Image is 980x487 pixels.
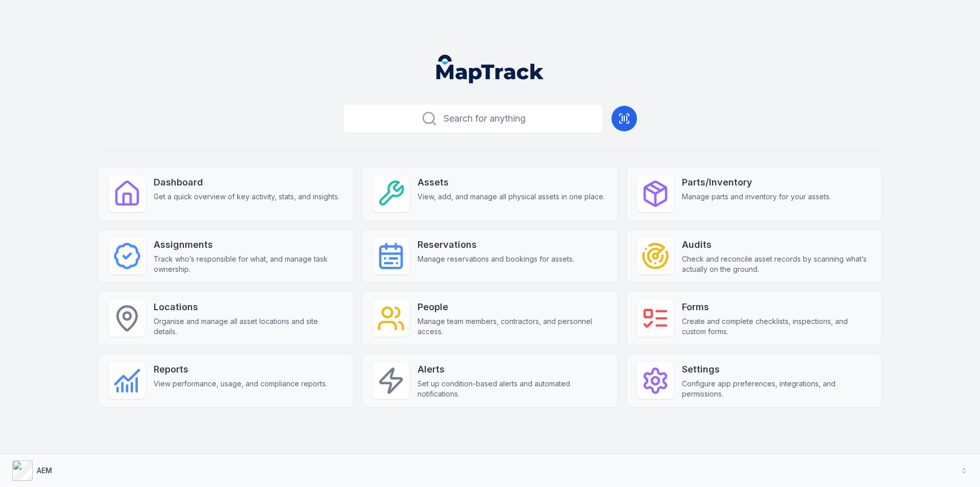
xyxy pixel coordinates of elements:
span: Search for anything [444,111,526,126]
strong: Alerts [418,362,607,377]
strong: Dashboard [154,175,339,190]
a: ReservationsManage reservations and bookings for assets. [362,229,618,283]
span: Manage reservations and bookings for assets. [418,254,574,264]
a: AssignmentsTrack who’s responsible for what, and manage task ownership. [98,229,354,283]
span: Set up condition-based alerts and automated notifications. [418,379,607,399]
strong: Settings [682,362,871,377]
span: Create and complete checklists, inspections, and custom forms. [682,316,871,337]
strong: Reports [154,362,327,377]
button: Search for anything [343,104,603,133]
strong: Audits [682,238,871,252]
span: Get a quick overview of key activity, stats, and insights. [154,192,339,202]
a: AlertsSet up condition-based alerts and automated notifications. [362,354,618,408]
strong: Reservations [418,238,574,252]
strong: Assignments [154,238,343,252]
strong: Forms [682,300,871,314]
a: LocationsOrganise and manage all asset locations and site details. [98,291,354,345]
a: DashboardGet a quick overview of key activity, stats, and insights. [98,167,354,221]
strong: Assets [418,175,605,190]
span: Configure app preferences, integrations, and permissions. [682,379,871,399]
span: Manage parts and inventory for your assets. [682,192,831,202]
a: AuditsCheck and reconcile asset records by scanning what’s actually on the ground. [626,229,882,283]
strong: AEM [37,466,52,475]
a: PeopleManage team members, contractors, and personnel access. [362,291,618,345]
a: Parts/InventoryManage parts and inventory for your assets. [626,167,882,221]
strong: Parts/Inventory [682,175,831,190]
a: SettingsConfigure app preferences, integrations, and permissions. [626,354,882,408]
strong: People [418,300,607,314]
strong: Locations [154,300,343,314]
span: View performance, usage, and compliance reports. [154,379,327,389]
span: Organise and manage all asset locations and site details. [154,316,343,337]
span: View, add, and manage all physical assets in one place. [418,192,605,202]
span: Track who’s responsible for what, and manage task ownership. [154,254,343,274]
a: FormsCreate and complete checklists, inspections, and custom forms. [626,291,882,345]
a: ReportsView performance, usage, and compliance reports. [98,354,354,408]
a: AssetsView, add, and manage all physical assets in one place. [362,167,618,221]
nav: Global [420,55,560,83]
span: Check and reconcile asset records by scanning what’s actually on the ground. [682,254,871,274]
span: Manage team members, contractors, and personnel access. [418,316,607,337]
